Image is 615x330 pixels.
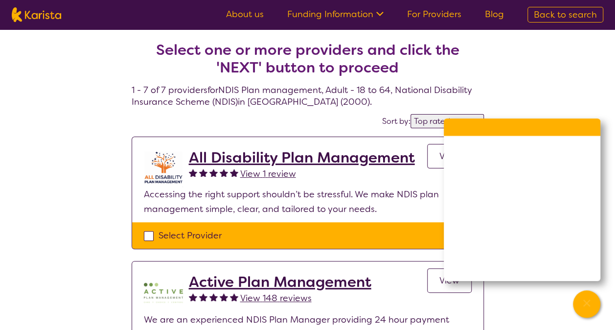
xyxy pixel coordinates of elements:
p: How can we help you [DATE]? [456,144,589,152]
span: Facebook [483,229,530,244]
img: fullstar [209,168,218,177]
button: Channel Menu [573,290,600,318]
img: fullstar [199,168,207,177]
div: Channel Menu [444,118,600,281]
img: fullstar [189,168,197,177]
a: Blog [485,8,504,20]
span: Live Chat [483,199,529,214]
img: pypzb5qm7jexfhutod0x.png [144,273,183,312]
img: fullstar [230,168,238,177]
a: For Providers [407,8,461,20]
img: fullstar [230,293,238,301]
h4: 1 - 7 of 7 providers for NDIS Plan management , Adult - 18 to 64 , National Disability Insurance ... [132,18,484,108]
a: View 1 review [240,166,296,181]
img: fullstar [220,293,228,301]
img: fullstar [189,293,197,301]
a: About us [226,8,264,20]
a: View [427,268,472,293]
h2: Select one or more providers and click the 'NEXT' button to proceed [143,41,472,76]
span: View 1 review [240,168,296,180]
img: Karista logo [12,7,61,22]
a: Funding Information [287,8,384,20]
p: Accessing the right support shouldn’t be stressful. We make NDIS plan management simple, clear, a... [144,187,472,216]
a: Web link opens in a new tab. [444,252,600,281]
span: Call us [483,169,520,184]
a: All Disability Plan Management [189,149,415,166]
a: Active Plan Management [189,273,371,291]
img: fullstar [209,293,218,301]
img: fullstar [199,293,207,301]
h2: Welcome to Karista! [456,128,589,140]
a: Back to search [527,7,603,23]
span: View 148 reviews [240,292,312,304]
label: Sort by: [382,116,410,126]
span: View [439,150,459,162]
span: WhatsApp [483,259,532,274]
ul: Choose channel [444,162,600,281]
span: Back to search [534,9,597,21]
a: View [427,144,472,168]
span: View [439,275,459,286]
a: View 148 reviews [240,291,312,306]
img: at5vqv0lot2lggohlylh.jpg [144,149,183,187]
img: fullstar [220,168,228,177]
